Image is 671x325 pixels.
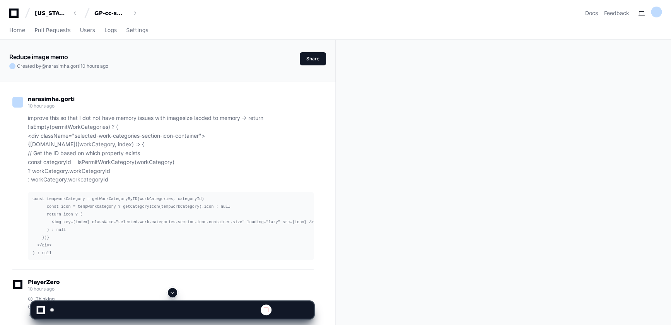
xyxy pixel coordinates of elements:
[28,280,60,284] span: PlayerZero
[104,22,117,39] a: Logs
[604,9,629,17] button: Feedback
[80,22,95,39] a: Users
[17,63,108,69] span: Created by
[28,103,54,109] span: 10 hours ago
[32,197,314,255] code: const tempworkCategory = getWorkCategoryByID(workCategories, categoryId) const icon = tempworkCat...
[80,28,95,32] span: Users
[28,286,54,292] span: 10 hours ago
[46,63,80,69] span: narasimha.gorti
[32,6,81,20] button: [US_STATE] Pacific
[91,6,141,20] button: GP-cc-sml-apps
[41,63,46,69] span: @
[35,9,68,17] div: [US_STATE] Pacific
[126,28,148,32] span: Settings
[9,28,25,32] span: Home
[28,114,314,184] p: improve this so that I dot not have memory issues with imagesize laoded to memory -> return !isEm...
[80,63,108,69] span: 10 hours ago
[126,22,148,39] a: Settings
[34,22,70,39] a: Pull Requests
[28,96,75,102] span: narasimha.gorti
[9,22,25,39] a: Home
[34,28,70,32] span: Pull Requests
[585,9,598,17] a: Docs
[9,53,68,61] app-text-character-animate: Reduce image memo
[94,9,128,17] div: GP-cc-sml-apps
[104,28,117,32] span: Logs
[300,52,326,65] button: Share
